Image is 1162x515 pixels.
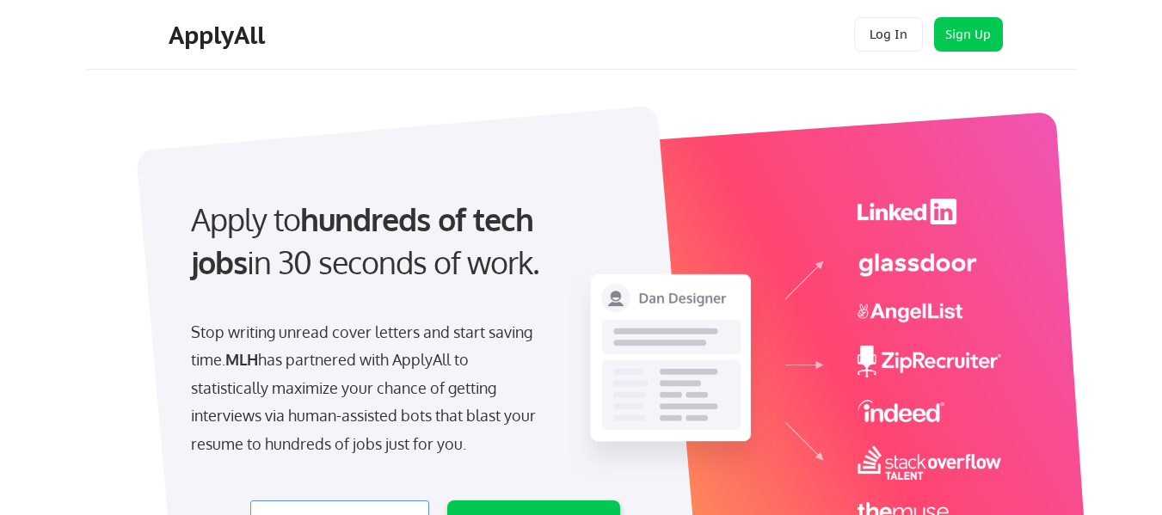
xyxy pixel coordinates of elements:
[854,17,923,52] button: Log In
[225,350,258,369] strong: MLH
[191,199,541,281] strong: hundreds of tech jobs
[191,318,544,457] div: Stop writing unread cover letters and start saving time. has partnered with ApplyAll to statistic...
[934,17,1003,52] button: Sign Up
[169,21,270,50] div: ApplyAll
[191,198,613,285] div: Apply to in 30 seconds of work.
